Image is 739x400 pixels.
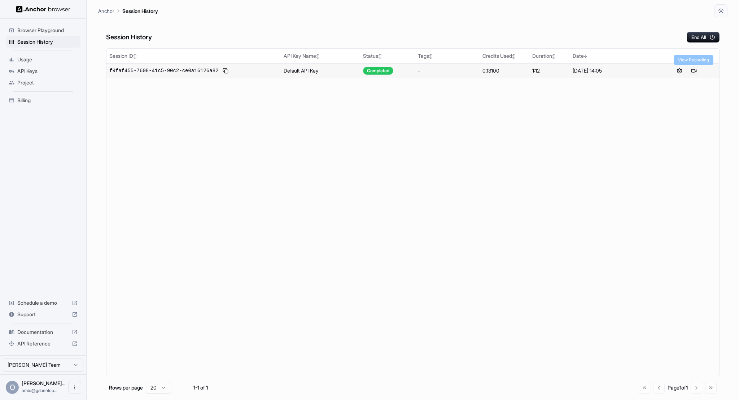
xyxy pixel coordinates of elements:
[418,67,477,74] div: -
[6,297,80,309] div: Schedule a demo
[6,77,80,88] div: Project
[573,67,651,74] div: [DATE] 14:05
[6,25,80,36] div: Browser Playground
[6,309,80,320] div: Support
[6,54,80,65] div: Usage
[363,67,393,75] div: Completed
[687,32,720,43] button: End All
[68,381,81,394] button: Open menu
[22,388,57,393] span: omid@gabrieloperator.com
[482,67,526,74] div: 0.13100
[17,340,69,347] span: API Reference
[512,53,516,59] span: ↕
[109,52,278,60] div: Session ID
[6,338,80,349] div: API Reference
[573,52,651,60] div: Date
[6,326,80,338] div: Documentation
[17,97,78,104] span: Billing
[17,299,69,306] span: Schedule a demo
[17,56,78,63] span: Usage
[378,53,382,59] span: ↕
[17,27,78,34] span: Browser Playground
[98,7,114,15] p: Anchor
[552,53,556,59] span: ↕
[133,53,137,59] span: ↕
[532,52,567,60] div: Duration
[668,384,688,391] div: Page 1 of 1
[418,52,477,60] div: Tags
[6,36,80,48] div: Session History
[109,67,218,74] span: f9faf455-7608-41c5-90c2-ce0a16126a82
[16,6,70,13] img: Anchor Logo
[109,384,143,391] p: Rows per page
[6,65,80,77] div: API Keys
[17,311,69,318] span: Support
[532,67,567,74] div: 1:12
[17,329,69,336] span: Documentation
[281,63,360,78] td: Default API Key
[429,53,433,59] span: ↕
[106,32,152,43] h6: Session History
[122,7,158,15] p: Session History
[17,68,78,75] span: API Keys
[183,384,219,391] div: 1-1 of 1
[482,52,526,60] div: Credits Used
[6,381,19,394] div: O
[6,95,80,106] div: Billing
[584,53,587,59] span: ↓
[363,52,412,60] div: Status
[284,52,358,60] div: API Key Name
[98,7,158,15] nav: breadcrumb
[674,55,713,65] div: View Recording
[22,380,65,386] span: Omid Yazdanpanah
[17,79,78,86] span: Project
[316,53,320,59] span: ↕
[17,38,78,45] span: Session History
